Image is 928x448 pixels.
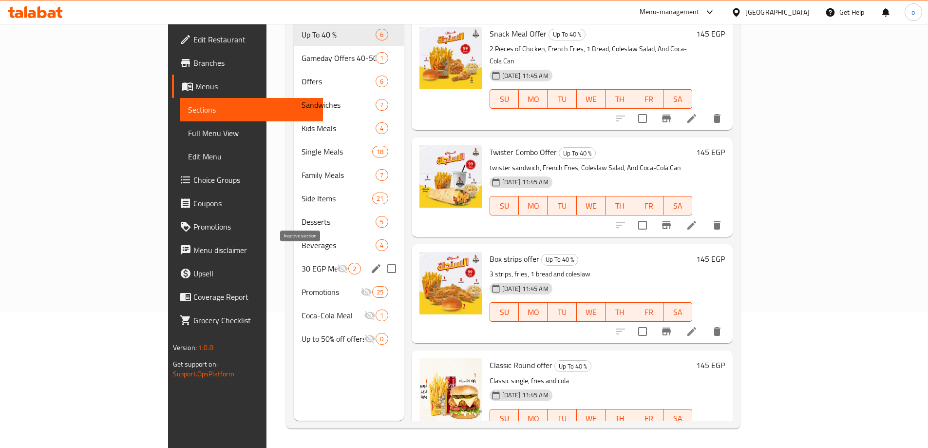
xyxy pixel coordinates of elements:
[519,409,548,429] button: MO
[696,27,725,40] h6: 145 EGP
[193,314,315,326] span: Grocery Checklist
[376,99,388,111] div: items
[498,177,552,187] span: [DATE] 11:45 AM
[376,30,387,39] span: 6
[705,107,729,130] button: delete
[549,29,585,40] span: Up To 40 %
[519,196,548,215] button: MO
[376,77,387,86] span: 6
[193,268,315,279] span: Upsell
[696,358,725,372] h6: 145 EGP
[302,286,360,298] span: Promotions
[663,196,692,215] button: SA
[294,280,403,304] div: Promotions25
[581,92,602,106] span: WE
[606,302,634,322] button: TH
[609,199,630,213] span: TH
[640,6,700,18] div: Menu-management
[634,89,663,109] button: FR
[606,196,634,215] button: TH
[302,29,376,40] div: Up To 40 %
[494,305,515,319] span: SU
[548,196,576,215] button: TU
[180,98,323,121] a: Sections
[376,311,387,320] span: 1
[188,104,315,116] span: Sections
[294,234,403,257] div: Beverages4
[193,34,315,45] span: Edit Restaurant
[172,262,323,285] a: Upsell
[294,117,403,140] div: Kids Meals4
[294,210,403,234] div: Desserts5
[498,390,552,400] span: [DATE] 11:45 AM
[490,26,547,41] span: Snack Meal Offer
[419,252,482,314] img: Box strips offer
[302,122,376,134] span: Kids Meals
[609,92,630,106] span: TH
[193,221,315,233] span: Promotions
[302,146,372,157] div: Single Meals
[294,187,403,210] div: Side Items21
[609,411,630,426] span: TH
[577,89,606,109] button: WE
[302,76,376,87] span: Offers
[551,92,572,106] span: TU
[376,52,388,64] div: items
[198,341,213,354] span: 1.0.0
[172,51,323,75] a: Branches
[548,302,576,322] button: TU
[376,169,388,181] div: items
[581,411,602,426] span: WE
[559,147,596,159] div: Up To 40 %
[519,302,548,322] button: MO
[376,239,388,251] div: items
[663,89,692,109] button: SA
[172,28,323,51] a: Edit Restaurant
[294,304,403,327] div: Coca-Cola Meal1
[348,263,360,274] div: items
[638,199,659,213] span: FR
[376,29,388,40] div: items
[638,92,659,106] span: FR
[498,71,552,80] span: [DATE] 11:45 AM
[498,284,552,293] span: [DATE] 11:45 AM
[172,238,323,262] a: Menu disclaimer
[490,375,693,387] p: Classic single, fries and cola
[376,54,387,63] span: 1
[193,197,315,209] span: Coupons
[360,286,372,298] svg: Inactive section
[302,193,372,204] span: Side Items
[302,216,376,228] span: Desserts
[294,257,403,280] div: 30 EGP Meals2edit
[696,145,725,159] h6: 145 EGP
[173,368,235,380] a: Support.OpsPlatform
[577,196,606,215] button: WE
[376,122,388,134] div: items
[609,305,630,319] span: TH
[655,107,678,130] button: Branch-specific-item
[638,305,659,319] span: FR
[349,264,360,273] span: 2
[372,193,388,204] div: items
[705,320,729,343] button: delete
[302,52,376,64] div: Gameday Offers 40-50% Off
[490,409,519,429] button: SU
[188,127,315,139] span: Full Menu View
[376,241,387,250] span: 4
[911,7,915,18] span: o
[523,199,544,213] span: MO
[523,411,544,426] span: MO
[172,215,323,238] a: Promotions
[551,305,572,319] span: TU
[554,360,591,372] div: Up To 40 %
[294,46,403,70] div: Gameday Offers 40-50% Off1
[302,99,376,111] div: Sandwiches
[294,70,403,93] div: Offers6
[667,411,688,426] span: SA
[172,309,323,332] a: Grocery Checklist
[302,263,337,274] span: 30 EGP Meals
[294,93,403,117] div: Sandwiches7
